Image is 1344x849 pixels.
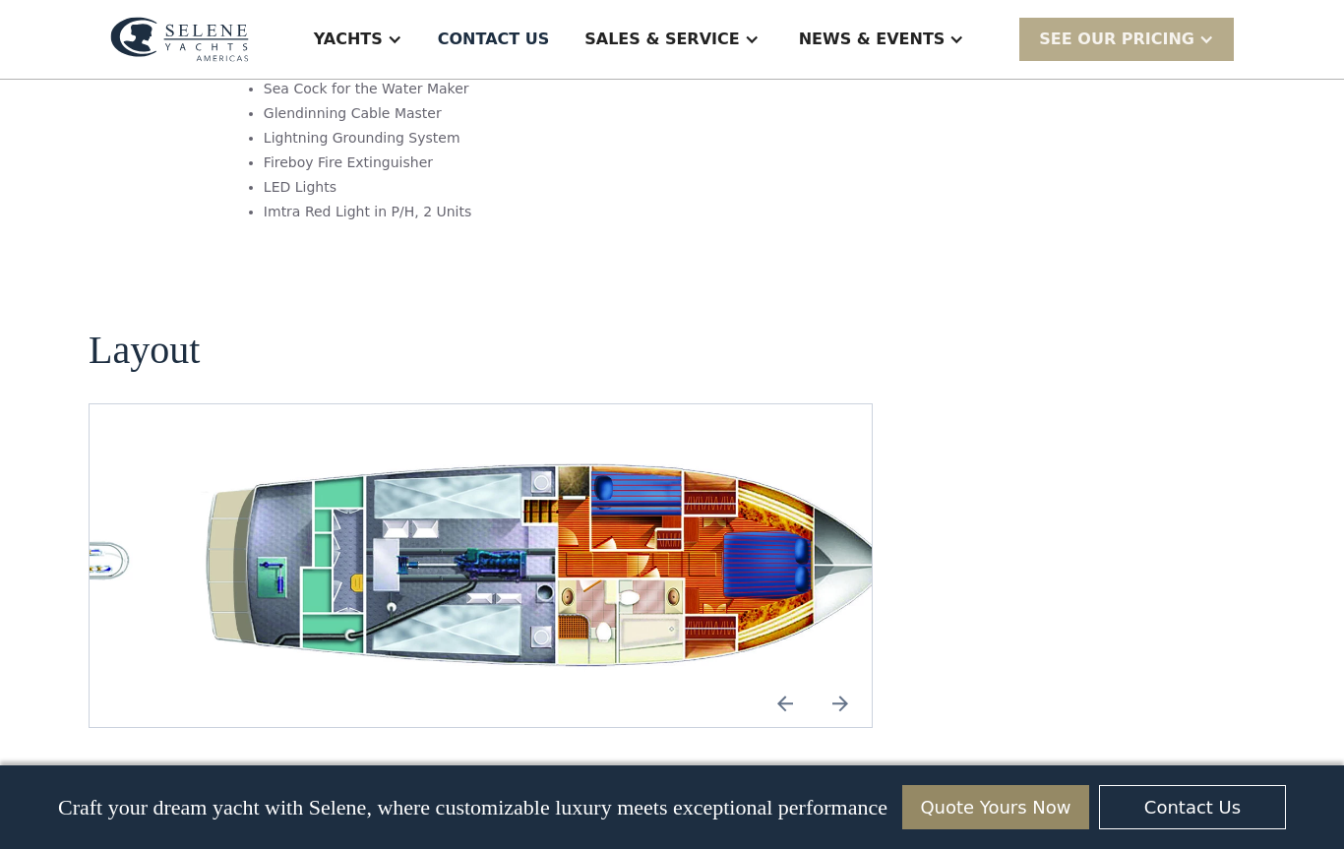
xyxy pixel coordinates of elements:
a: Next slide [817,680,864,727]
img: icon [817,680,864,727]
div: SEE Our Pricing [1039,28,1194,51]
span: We respect your time - only the good stuff, never spam. [2,756,267,790]
div: Contact US [438,28,550,51]
li: Fireboy Fire Extinguisher [264,152,722,173]
div: SEE Our Pricing [1019,18,1234,60]
li: Sea Cock for the Water Maker [264,79,722,99]
li: Lightning Grounding System [264,128,722,149]
img: icon [762,680,809,727]
img: logo [110,17,249,62]
li: LED Lights [264,177,722,198]
a: Quote Yours Now [902,785,1089,829]
li: Glendinning Cable Master [264,103,722,124]
span: Tick the box below to receive occasional updates, exclusive offers, and VIP access via text message. [2,691,284,743]
a: Previous slide [762,680,809,727]
a: Contact Us [1099,785,1286,829]
strong: Yes, I'd like to receive SMS updates. [26,821,238,836]
div: Sales & Service [584,28,739,51]
div: News & EVENTS [799,28,946,51]
input: Yes, I'd like to receive SMS updates.Reply STOP to unsubscribe at any time. [5,818,21,833]
div: Yachts [314,28,383,51]
h2: Layout [89,329,200,372]
p: Craft your dream yacht with Selene, where customizable luxury meets exceptional performance [58,795,887,820]
div: 4 / 5 [168,452,919,680]
li: Imtra Red Light in P/H, 2 Units [264,202,722,222]
a: open lightbox [168,452,919,680]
